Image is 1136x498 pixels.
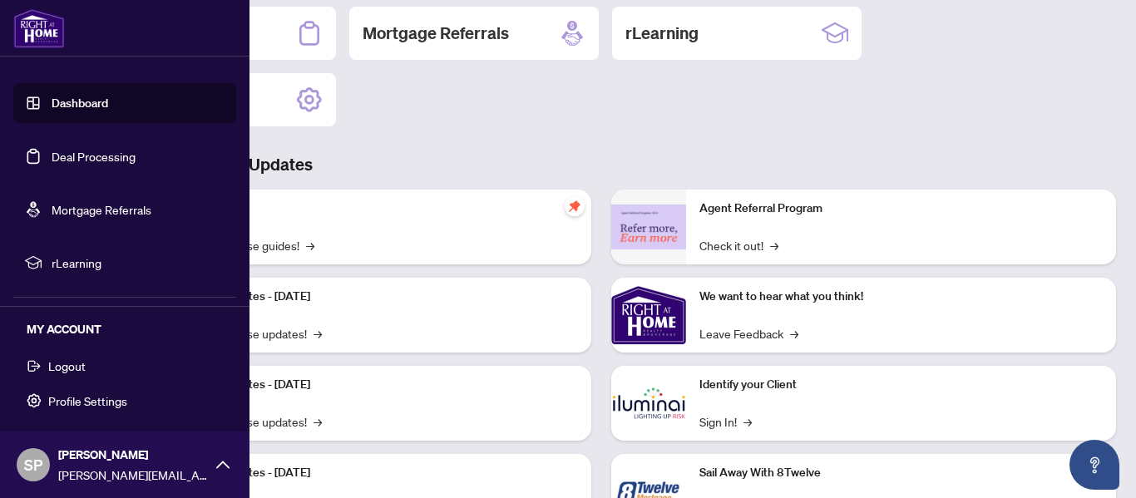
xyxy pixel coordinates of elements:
span: → [790,324,798,343]
span: → [314,324,322,343]
p: Agent Referral Program [699,200,1103,218]
span: Logout [48,353,86,379]
h3: Brokerage & Industry Updates [86,153,1116,176]
a: Check it out!→ [699,236,778,254]
a: Mortgage Referrals [52,202,151,217]
span: → [314,412,322,431]
span: [PERSON_NAME] [58,446,208,464]
span: → [743,412,752,431]
img: logo [13,8,65,48]
img: Agent Referral Program [611,205,686,250]
p: Identify your Client [699,376,1103,394]
a: Deal Processing [52,149,136,164]
img: Identify your Client [611,366,686,441]
p: Self-Help [175,200,578,218]
button: Profile Settings [13,387,236,415]
p: We want to hear what you think! [699,288,1103,306]
a: Dashboard [52,96,108,111]
span: Profile Settings [48,387,127,414]
h5: MY ACCOUNT [27,320,236,338]
p: Platform Updates - [DATE] [175,464,578,482]
span: → [306,236,314,254]
a: Sign In!→ [699,412,752,431]
h2: Mortgage Referrals [363,22,509,45]
span: → [770,236,778,254]
span: pushpin [565,196,585,216]
a: Leave Feedback→ [699,324,798,343]
p: Platform Updates - [DATE] [175,376,578,394]
p: Sail Away With 8Twelve [699,464,1103,482]
span: SP [24,453,42,476]
h2: rLearning [625,22,699,45]
button: Logout [13,352,236,380]
img: We want to hear what you think! [611,278,686,353]
p: Platform Updates - [DATE] [175,288,578,306]
button: Open asap [1069,440,1119,490]
span: rLearning [52,254,225,272]
span: [PERSON_NAME][EMAIL_ADDRESS][PERSON_NAME][DOMAIN_NAME] [58,466,208,484]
